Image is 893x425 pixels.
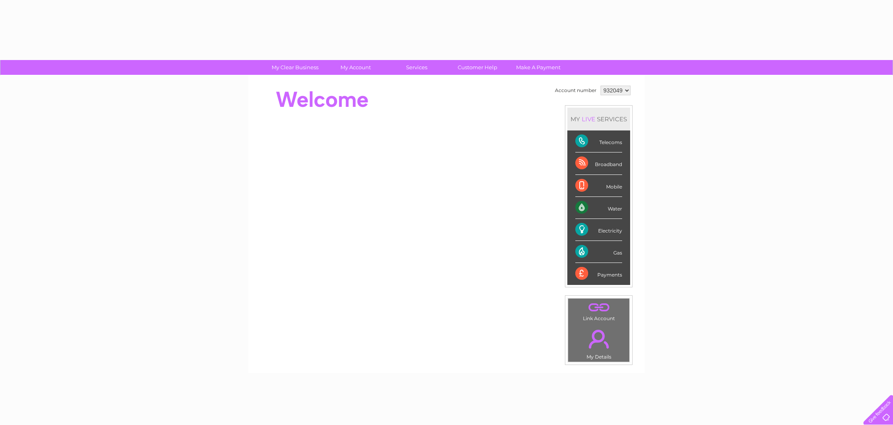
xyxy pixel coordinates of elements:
div: Water [575,197,622,219]
div: Mobile [575,175,622,197]
a: . [570,301,627,315]
div: Payments [575,263,622,285]
a: Customer Help [444,60,511,75]
a: My Clear Business [262,60,328,75]
div: Electricity [575,219,622,241]
td: Account number [553,84,599,97]
td: My Details [568,323,630,362]
a: . [570,325,627,353]
div: Telecoms [575,130,622,152]
div: LIVE [580,115,597,123]
td: Link Account [568,298,630,323]
a: My Account [323,60,389,75]
div: Broadband [575,152,622,174]
div: Gas [575,241,622,263]
a: Services [384,60,450,75]
div: MY SERVICES [567,108,630,130]
a: Make A Payment [505,60,571,75]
